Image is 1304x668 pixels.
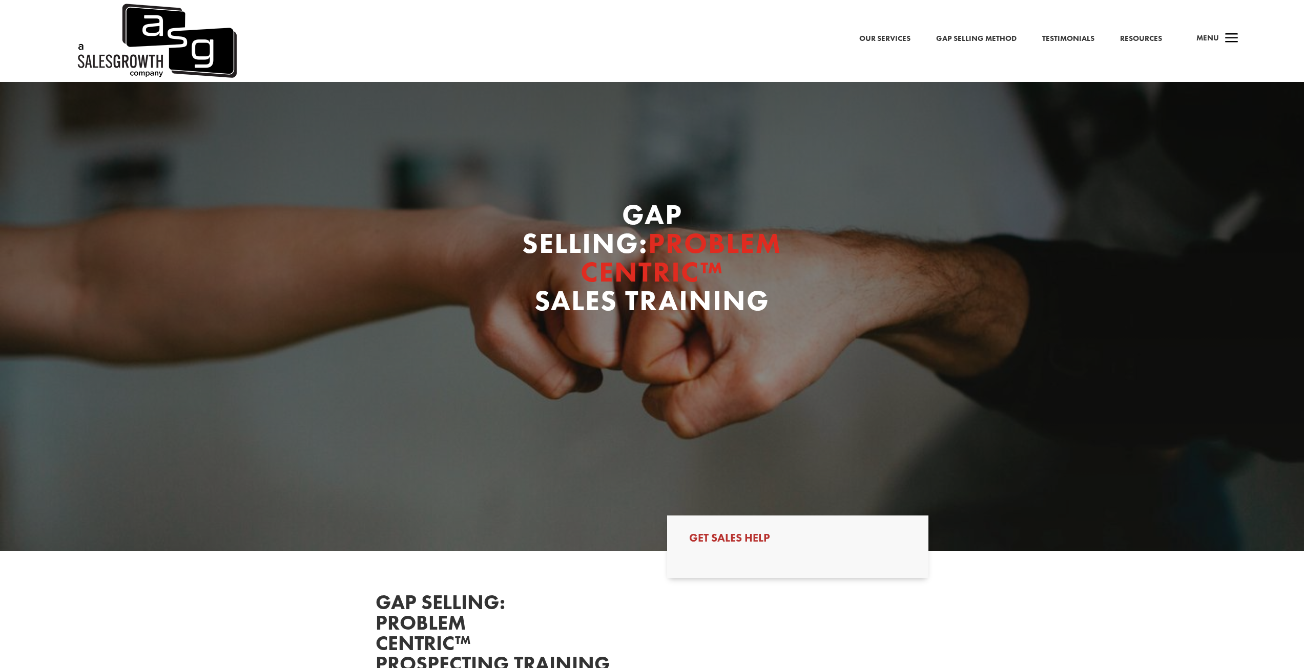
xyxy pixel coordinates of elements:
span: PROBLEM CENTRIC™ [581,225,782,290]
a: Gap Selling Method [936,32,1017,46]
h1: GAP SELLING: SALES TRAINING [507,200,797,320]
span: Menu [1196,33,1219,43]
span: a [1222,29,1242,49]
a: Our Services [859,32,910,46]
h3: Get Sales Help [689,532,906,549]
a: Resources [1120,32,1162,46]
a: Testimonials [1042,32,1094,46]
